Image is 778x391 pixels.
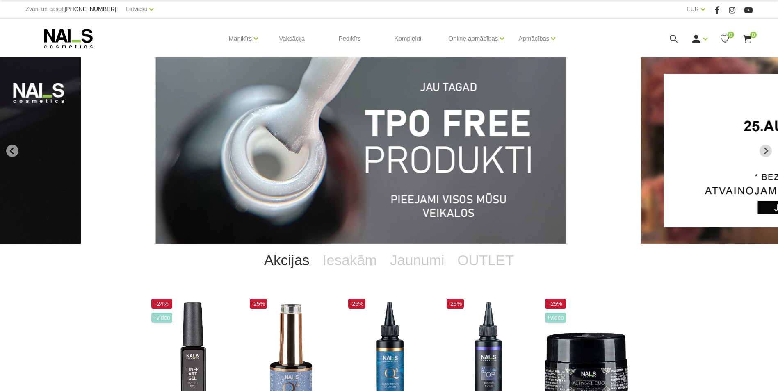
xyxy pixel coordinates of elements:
span: +Video [151,313,173,323]
a: Manikīrs [229,22,252,55]
a: Pedikīrs [332,19,367,58]
span: 0 [750,32,757,38]
a: Jaunumi [383,244,451,277]
span: | [120,4,122,14]
span: -25% [447,299,464,309]
a: Apmācības [518,22,549,55]
button: Go to last slide [6,145,18,157]
a: 0 [720,34,730,44]
a: Iesakām [316,244,383,277]
span: +Video [545,313,566,323]
span: | [709,4,711,14]
button: Next slide [760,145,772,157]
a: 0 [742,34,753,44]
div: Zvani un pasūti [25,4,116,14]
span: -25% [545,299,566,309]
span: -25% [250,299,267,309]
a: Komplekti [388,19,428,58]
a: EUR [687,4,699,14]
a: Latviešu [126,4,147,14]
a: Akcijas [258,244,316,277]
a: OUTLET [451,244,520,277]
span: -24% [151,299,173,309]
a: Vaksācija [272,19,311,58]
span: -25% [348,299,366,309]
li: 1 of 12 [155,57,622,244]
a: Online apmācības [448,22,498,55]
span: 0 [728,32,734,38]
a: [PHONE_NUMBER] [64,6,116,12]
